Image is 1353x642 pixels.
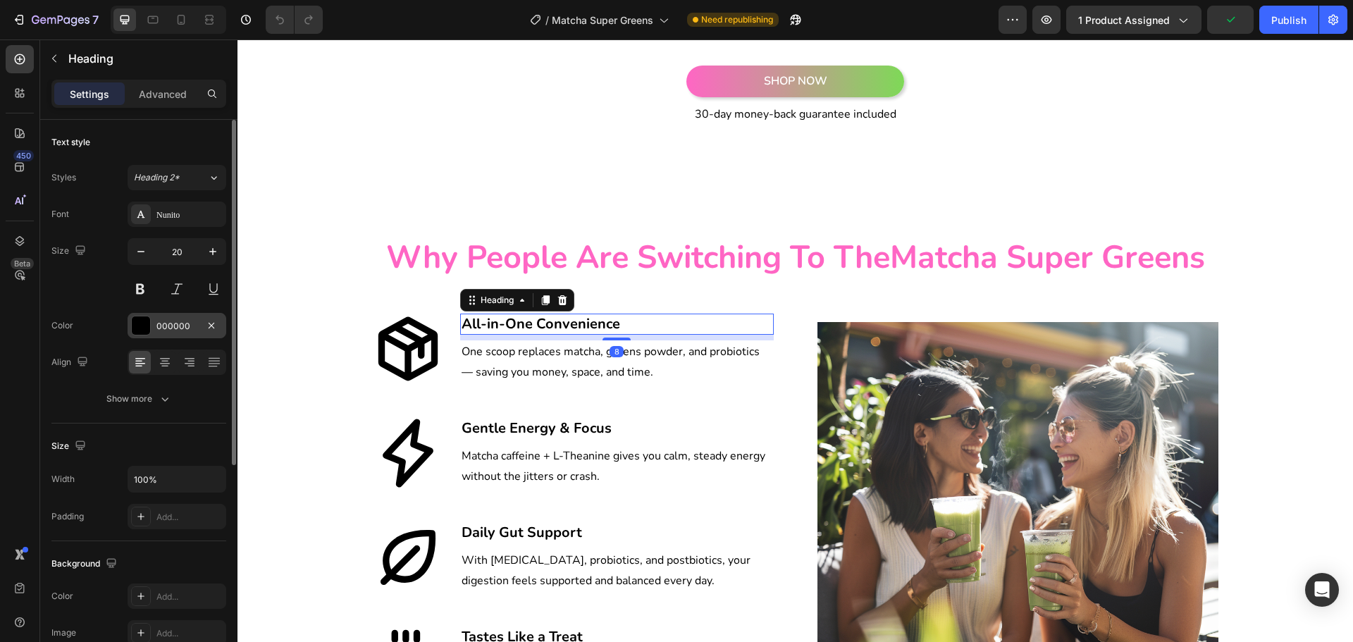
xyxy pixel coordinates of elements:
[653,197,760,240] strong: Matcha
[51,626,76,639] div: Image
[552,13,653,27] span: Matcha Super Greens
[156,209,223,221] div: Nunito
[156,627,223,640] div: Add...
[6,6,105,34] button: 7
[51,437,89,456] div: Size
[545,13,549,27] span: /
[51,319,73,332] div: Color
[51,473,75,486] div: Width
[266,6,323,34] div: Undo/Redo
[701,13,773,26] span: Need republishing
[134,171,180,184] span: Heading 2*
[51,590,73,603] div: Color
[1305,573,1339,607] div: Open Intercom Messenger
[128,467,225,492] input: Auto
[224,302,535,343] p: One scoop replaces matcha, greens powder, and probiotics — saving you money, space, and time.
[51,353,91,372] div: Align
[51,510,84,523] div: Padding
[223,274,536,295] h3: All-in-One Convenience
[769,197,968,240] strong: Super Greens
[156,591,223,603] div: Add...
[51,242,89,261] div: Size
[1066,6,1201,34] button: 1 product assigned
[224,407,535,447] p: Matcha caffeine + L-Theanine gives you calm, steady energy without the jitters or crash.
[1078,13,1170,27] span: 1 product assigned
[240,254,279,267] div: Heading
[1271,13,1306,27] div: Publish
[237,39,1353,642] iframe: Design area
[68,50,221,67] p: Heading
[156,511,223,524] div: Add...
[11,258,34,269] div: Beta
[223,378,536,400] h3: Gentle Energy & Focus
[51,136,90,149] div: Text style
[70,87,109,101] p: Settings
[156,320,197,333] div: 000000
[51,386,226,412] button: Show more
[223,483,536,504] h3: Daily Gut Support
[51,208,69,221] div: Font
[372,307,386,318] div: 8
[224,511,535,552] p: With [MEDICAL_DATA], probiotics, and postbiotics, your digestion feels supported and balanced eve...
[51,171,76,184] div: Styles
[128,165,226,190] button: Heading 2*
[92,11,99,28] p: 7
[1259,6,1318,34] button: Publish
[13,150,34,161] div: 450
[106,392,172,406] div: Show more
[223,587,536,608] h3: Tastes Like a Treat
[139,87,187,101] p: Advanced
[51,555,120,574] div: Background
